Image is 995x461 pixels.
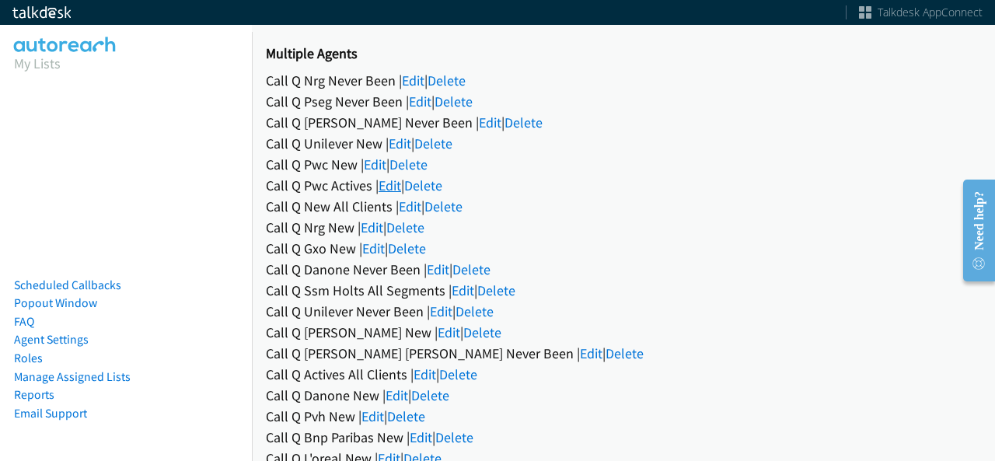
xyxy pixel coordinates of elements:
[386,386,408,404] a: Edit
[266,343,981,364] div: Call Q [PERSON_NAME] [PERSON_NAME] Never Been | |
[266,259,981,280] div: Call Q Danone Never Been | |
[414,365,436,383] a: Edit
[427,260,449,278] a: Edit
[409,93,431,110] a: Edit
[438,323,460,341] a: Edit
[266,406,981,427] div: Call Q Pvh New | |
[14,369,131,384] a: Manage Assigned Lists
[402,72,424,89] a: Edit
[361,218,383,236] a: Edit
[266,175,981,196] div: Call Q Pwc Actives | |
[386,218,424,236] a: Delete
[266,385,981,406] div: Call Q Danone New | |
[14,278,121,292] a: Scheduled Callbacks
[266,364,981,385] div: Call Q Actives All Clients | |
[364,155,386,173] a: Edit
[428,72,466,89] a: Delete
[266,196,981,217] div: Call Q New All Clients | |
[266,238,981,259] div: Call Q Gxo New | |
[266,45,981,63] h2: Multiple Agents
[387,407,425,425] a: Delete
[14,295,97,310] a: Popout Window
[404,176,442,194] a: Delete
[14,406,87,421] a: Email Support
[266,91,981,112] div: Call Q Pseg Never Been | |
[266,427,981,448] div: Call Q Bnp Paribas New | |
[14,314,34,329] a: FAQ
[266,133,981,154] div: Call Q Unilever New | |
[389,155,428,173] a: Delete
[606,344,644,362] a: Delete
[14,54,61,72] a: My Lists
[266,301,981,322] div: Call Q Unilever Never Been | |
[430,302,452,320] a: Edit
[479,114,501,131] a: Edit
[14,387,54,402] a: Reports
[266,154,981,175] div: Call Q Pwc New | |
[14,351,43,365] a: Roles
[439,365,477,383] a: Delete
[389,134,411,152] a: Edit
[266,112,981,133] div: Call Q [PERSON_NAME] Never Been | |
[477,281,515,299] a: Delete
[410,428,432,446] a: Edit
[362,239,385,257] a: Edit
[266,280,981,301] div: Call Q Ssm Holts All Segments | |
[859,5,983,20] a: Talkdesk AppConnect
[435,93,473,110] a: Delete
[504,114,543,131] a: Delete
[361,407,384,425] a: Edit
[414,134,452,152] a: Delete
[379,176,401,194] a: Edit
[951,169,995,292] iframe: Resource Center
[452,260,491,278] a: Delete
[266,217,981,238] div: Call Q Nrg New | |
[424,197,463,215] a: Delete
[399,197,421,215] a: Edit
[266,70,981,91] div: Call Q Nrg Never Been | |
[388,239,426,257] a: Delete
[266,322,981,343] div: Call Q [PERSON_NAME] New | |
[411,386,449,404] a: Delete
[435,428,473,446] a: Delete
[14,332,89,347] a: Agent Settings
[452,281,474,299] a: Edit
[580,344,602,362] a: Edit
[463,323,501,341] a: Delete
[456,302,494,320] a: Delete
